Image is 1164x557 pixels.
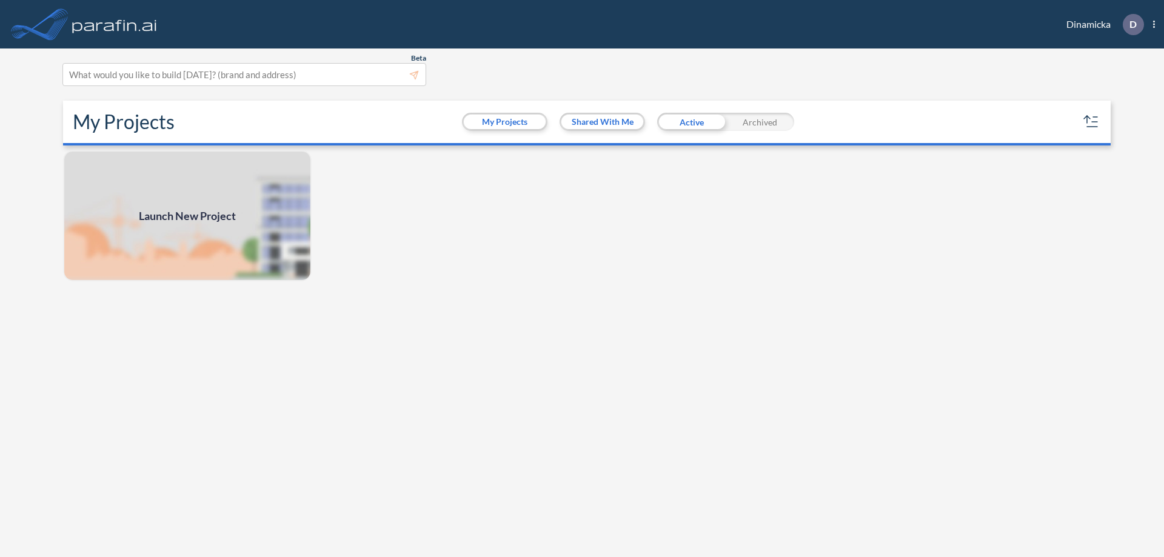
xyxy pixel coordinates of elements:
[63,150,312,281] a: Launch New Project
[657,113,726,131] div: Active
[73,110,175,133] h2: My Projects
[411,53,426,63] span: Beta
[1082,112,1101,132] button: sort
[1048,14,1155,35] div: Dinamicka
[561,115,643,129] button: Shared With Me
[726,113,794,131] div: Archived
[139,208,236,224] span: Launch New Project
[70,12,159,36] img: logo
[63,150,312,281] img: add
[1129,19,1137,30] p: D
[464,115,546,129] button: My Projects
